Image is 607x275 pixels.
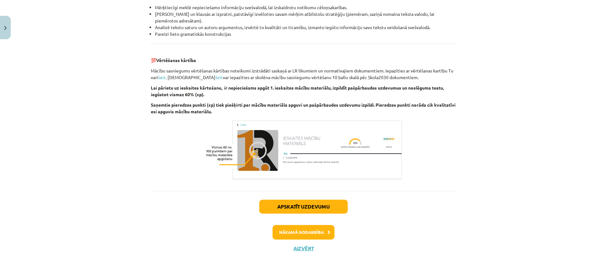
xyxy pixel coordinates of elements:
[158,74,166,80] a: šeit
[155,11,456,24] li: [PERSON_NAME] un klausās ar izpratni, patstāvīgi izvēloties savam mērķim atbilstošu stratēģiju (p...
[259,200,348,214] button: Apskatīt uzdevumu
[151,50,456,64] p: 💯
[273,225,334,240] button: Nākamā nodarbība
[291,245,316,252] button: Aizvērt
[4,26,7,30] img: icon-close-lesson-0947bae3869378f0d4975bcd49f059093ad1ed9edebbc8119c70593378902aed.svg
[155,24,456,31] li: Analizē tekstu saturu un autoru argumentus, izvērtē to kvalitāti un ticamību, izmanto iegūto info...
[151,85,444,97] b: Lai pārietu uz ieskaites kārtošanu, ir nepieciešams apgūt 1. ieskaites mācību materiālu, izpildīt...
[151,67,456,81] p: Mācību sasniegumu vērtēšanas kārtības noteikumi izstrādāti saskaņā ar LR likumiem un normatīvajie...
[156,57,196,63] b: Vērtēšanas kārtība
[155,31,456,37] li: Pareizi lieto gramatiskās konstrukcijas
[151,102,456,114] b: Saņemtie pieredzes punkti (xp) tiek piešķirti par mācību materiāla apguvi un pašpārbaudes uzdevum...
[155,4,456,11] li: Mērķtiecīgi meklē nepieciešamo informāciju svešvalodā, lai izskaidrotu notikumu cēloņsakarības.
[215,74,223,80] a: šeit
